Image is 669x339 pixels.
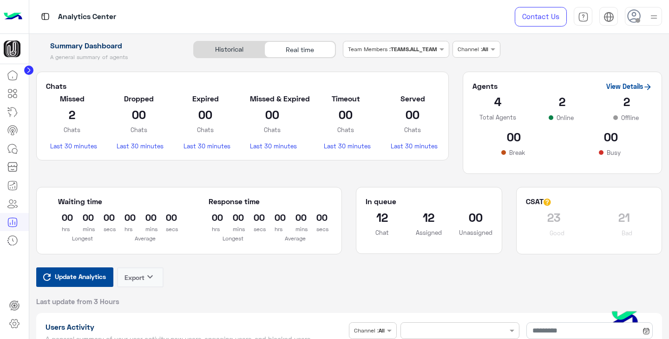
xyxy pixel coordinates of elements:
[46,81,439,91] h5: Chats
[144,271,156,282] i: keyboard_arrow_down
[412,210,445,225] h2: 12
[482,46,488,53] b: All
[391,94,435,103] h5: Served
[648,11,660,23] img: profile
[184,141,228,151] p: Last 30 minutes
[609,302,641,334] img: hulul-logo.png
[366,210,398,225] h2: 12
[324,107,368,122] h2: 00
[391,141,435,151] p: Last 30 minutes
[58,197,169,206] h5: Waiting time
[472,129,556,144] h2: 00
[264,41,335,58] div: Real time
[121,234,170,243] p: Average
[526,197,551,206] h5: CSAT
[507,148,527,157] p: Break
[555,113,576,122] p: Online
[472,81,498,91] h5: Agents
[578,12,589,22] img: tab
[58,11,116,23] p: Analytics Center
[574,7,592,27] a: tab
[4,40,20,57] img: 102968075709091
[184,94,228,103] h5: Expired
[412,228,445,237] p: Assigned
[366,197,396,206] h5: In queue
[184,125,228,134] p: Chats
[4,7,22,27] img: Logo
[324,94,368,103] h5: Timeout
[619,113,641,122] p: Offline
[620,228,634,238] p: Bad
[537,94,588,109] h2: 2
[250,94,294,103] h5: Missed & Expired
[391,107,435,122] h2: 00
[472,94,523,109] h2: 4
[36,41,183,50] h1: Summary Dashboard
[46,322,346,332] h1: Users Activity
[569,129,652,144] h2: 00
[250,125,294,134] p: Chats
[472,113,523,122] p: Total Agents
[50,125,94,134] p: Chats
[117,94,161,103] h5: Dropped
[50,94,94,103] h5: Missed
[603,12,614,22] img: tab
[606,82,652,90] a: View Details
[58,234,107,243] p: Longest
[209,234,257,243] p: Longest
[459,210,492,225] h2: 00
[324,141,368,151] p: Last 30 minutes
[50,141,94,151] p: Last 30 minutes
[117,267,164,287] button: Exportkeyboard_arrow_down
[324,125,368,134] p: Chats
[548,228,566,238] p: Good
[602,94,652,109] h2: 2
[52,270,108,283] span: Update Analytics
[50,107,94,122] h2: 2
[36,53,183,61] h5: A general summary of agents
[366,228,398,237] p: Chat
[391,46,437,53] b: TEAMS.ALL_TEAM
[515,7,567,27] a: Contact Us
[117,125,161,134] p: Chats
[36,267,113,287] button: Update Analytics
[459,228,492,237] p: Unassigned
[39,11,51,22] img: tab
[391,125,435,134] p: Chats
[526,210,582,225] h2: 23
[184,107,228,122] h2: 00
[596,210,652,225] h2: 21
[194,41,264,58] div: Historical
[117,141,161,151] p: Last 30 minutes
[36,297,119,306] span: Last update from 3 Hours
[605,148,623,157] p: Busy
[250,107,294,122] h2: 00
[117,107,161,122] h2: 00
[209,197,260,206] h5: Response time
[271,234,320,243] p: Average
[250,141,294,151] p: Last 30 minutes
